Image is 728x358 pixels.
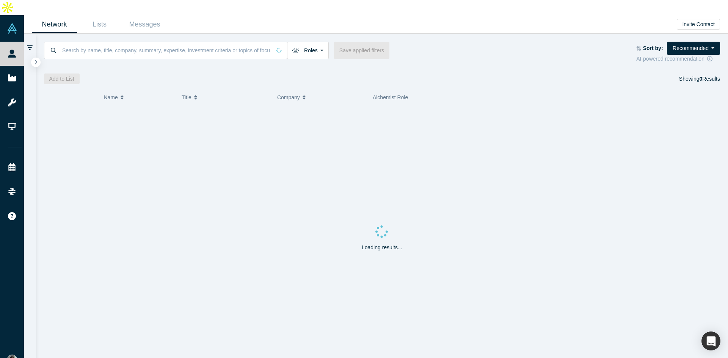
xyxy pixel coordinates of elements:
a: Network [32,16,77,33]
strong: 0 [700,76,703,82]
a: Lists [77,16,122,33]
button: Company [277,89,365,105]
p: Loading results... [362,244,402,252]
span: Alchemist Role [373,94,408,100]
strong: Sort by: [643,45,663,51]
span: Results [700,76,720,82]
span: Company [277,89,300,105]
button: Roles [287,42,329,59]
div: AI-powered recommendation [636,55,720,63]
button: Title [182,89,269,105]
div: Showing [679,73,720,84]
span: Title [182,89,191,105]
button: Add to List [44,73,80,84]
a: Messages [122,16,167,33]
span: Name [104,89,118,105]
button: Save applied filters [334,42,389,59]
button: Invite Contact [677,19,720,30]
img: Alchemist Vault Logo [7,23,17,34]
button: Name [104,89,174,105]
button: Recommended [667,42,720,55]
input: Search by name, title, company, summary, expertise, investment criteria or topics of focus [61,41,271,59]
